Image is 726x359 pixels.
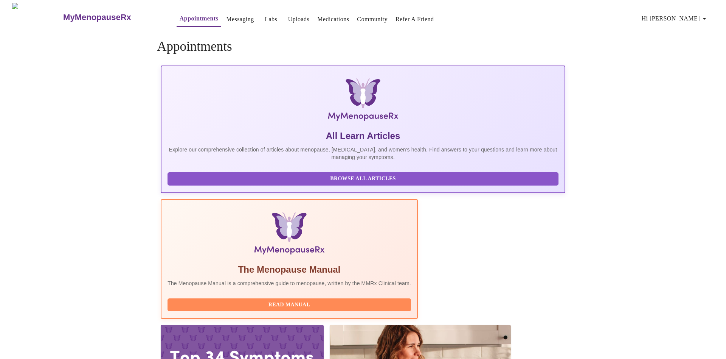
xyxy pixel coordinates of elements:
a: Medications [317,14,349,25]
button: Medications [314,12,352,27]
a: Appointments [180,13,218,24]
h3: MyMenopauseRx [63,12,131,22]
img: MyMenopauseRx Logo [12,3,62,31]
button: Read Manual [168,298,411,312]
span: Browse All Articles [175,174,551,184]
h5: All Learn Articles [168,130,558,142]
button: Appointments [177,11,221,27]
span: Hi [PERSON_NAME] [642,13,709,24]
h5: The Menopause Manual [168,264,411,276]
a: Browse All Articles [168,175,560,181]
a: Uploads [288,14,310,25]
button: Community [354,12,391,27]
span: Read Manual [175,300,403,310]
a: Community [357,14,388,25]
img: Menopause Manual [206,212,372,258]
button: Browse All Articles [168,172,558,186]
a: Messaging [226,14,254,25]
img: MyMenopauseRx Logo [228,78,498,124]
a: Labs [265,14,277,25]
button: Hi [PERSON_NAME] [639,11,712,26]
a: Refer a Friend [396,14,434,25]
p: The Menopause Manual is a comprehensive guide to menopause, written by the MMRx Clinical team. [168,279,411,287]
button: Labs [259,12,283,27]
a: Read Manual [168,301,413,307]
button: Uploads [285,12,313,27]
h4: Appointments [157,39,569,54]
button: Messaging [223,12,257,27]
button: Refer a Friend [392,12,437,27]
p: Explore our comprehensive collection of articles about menopause, [MEDICAL_DATA], and women's hea... [168,146,558,161]
a: MyMenopauseRx [62,4,161,31]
